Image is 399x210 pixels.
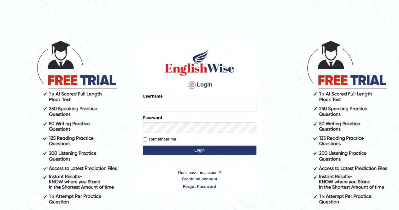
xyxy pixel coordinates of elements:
img: Logo of English Wise sign in for intelligent practice with AI [164,48,236,77]
h4: Login [143,80,256,90]
label: Username [143,93,163,99]
input: Remember me [143,137,147,141]
p: Don't have an account? [143,170,256,189]
label: Remember me [143,136,176,142]
label: Password [143,115,162,121]
a: Forgot Password [143,183,256,189]
button: Login [143,146,256,155]
a: Create an account [143,176,256,182]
